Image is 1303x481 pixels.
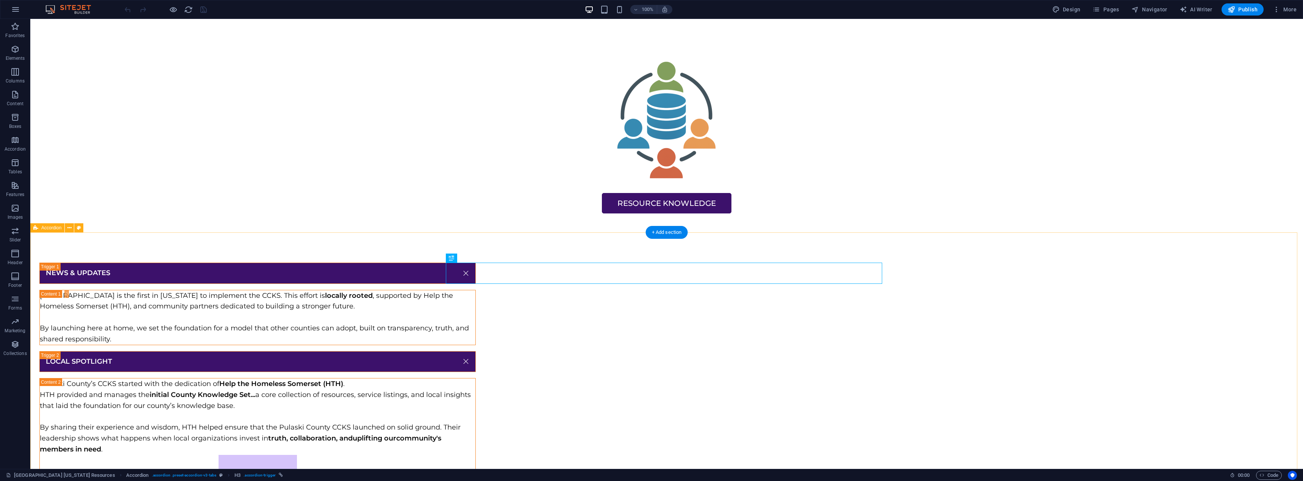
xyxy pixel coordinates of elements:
[219,473,223,477] i: This element is a customizable preset
[1176,3,1216,16] button: AI Writer
[1092,6,1119,13] span: Pages
[646,226,688,239] div: + Add section
[9,123,22,129] p: Boxes
[1230,471,1250,480] h6: Session time
[3,350,27,356] p: Collections
[234,471,241,480] span: Click to select. Double-click to edit
[5,33,25,39] p: Favorites
[126,471,283,480] nav: breadcrumb
[126,471,149,480] span: Click to select. Double-click to edit
[6,78,25,84] p: Columns
[8,260,23,266] p: Header
[152,471,216,480] span: . accordion .preset-accordion-v3-tabs
[8,214,23,220] p: Images
[1052,6,1081,13] span: Design
[169,5,178,14] button: Click here to leave preview mode and continue editing
[7,101,23,107] p: Content
[1270,3,1300,16] button: More
[41,226,61,230] span: Accordion
[1049,3,1084,16] div: Design (Ctrl+Alt+Y)
[8,305,22,311] p: Forms
[1243,472,1244,478] span: :
[1238,471,1250,480] span: 00 00
[9,237,21,243] p: Slider
[1089,3,1122,16] button: Pages
[44,5,100,14] img: Editor Logo
[1256,471,1282,480] button: Code
[6,191,24,198] p: Features
[1273,6,1297,13] span: More
[8,169,22,175] p: Tables
[5,146,26,152] p: Accordion
[279,473,283,477] i: This element is linked
[184,5,193,14] i: Reload page
[6,55,25,61] p: Elements
[661,6,668,13] i: On resize automatically adjust zoom level to fit chosen device.
[1128,3,1170,16] button: Navigator
[6,471,115,480] a: Click to cancel selection. Double-click to open Pages
[642,5,654,14] h6: 100%
[244,471,276,480] span: . accordion-trigger
[1131,6,1167,13] span: Navigator
[1222,3,1264,16] button: Publish
[1288,471,1297,480] button: Usercentrics
[8,282,22,288] p: Footer
[1049,3,1084,16] button: Design
[5,328,25,334] p: Marketing
[630,5,657,14] button: 100%
[1259,471,1278,480] span: Code
[184,5,193,14] button: reload
[1228,6,1258,13] span: Publish
[1180,6,1212,13] span: AI Writer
